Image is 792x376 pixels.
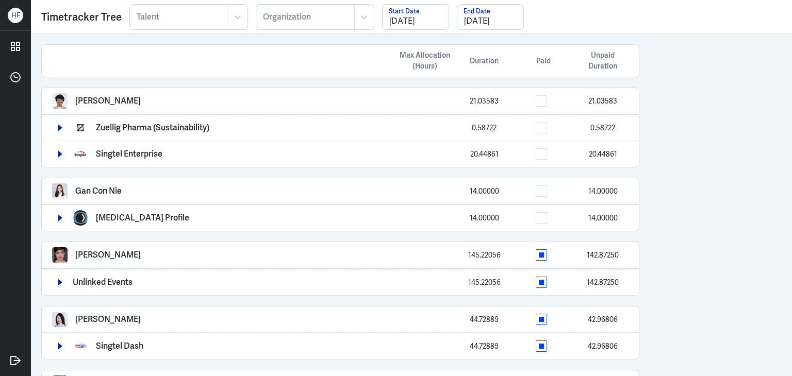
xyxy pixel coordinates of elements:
img: Arief Bahari [52,93,68,109]
img: Singtel Dash [73,338,88,354]
div: H F [8,8,23,23]
span: 14.00000 [588,213,618,223]
div: Max Allocation (Hours) [391,50,458,72]
span: 14.00000 [470,186,499,196]
p: [MEDICAL_DATA] Profile [96,213,189,223]
p: [PERSON_NAME] [75,315,141,324]
span: 20.44861 [589,149,617,159]
span: 21.03583 [588,96,617,106]
div: Timetracker Tree [41,9,122,25]
p: [PERSON_NAME] [75,96,141,106]
span: 0.58722 [472,123,497,132]
span: Unpaid Duration [577,50,629,72]
p: Unlinked Events [73,278,133,287]
img: Lucy Koleva [52,247,68,263]
img: Singtel Enterprise [73,146,88,162]
p: Singtel Enterprise [96,149,162,159]
span: 0.58722 [590,123,615,132]
span: 142.87250 [587,250,619,260]
input: Start Date [383,5,449,29]
span: 145.22056 [468,250,501,260]
span: 14.00000 [470,213,499,223]
span: 21.03583 [470,96,499,106]
div: Paid [510,56,577,66]
span: 44.72889 [470,315,499,324]
span: 44.72889 [470,341,499,351]
p: Zuellig Pharma (Sustainability) [96,123,209,132]
span: 42.96806 [588,341,618,351]
p: [PERSON_NAME] [75,250,141,260]
p: Gan Con Nie [75,186,122,196]
span: 145.22056 [468,278,501,287]
span: 20.44861 [470,149,499,159]
img: Gan Con Nie [52,183,68,199]
p: Singtel Dash [96,341,143,351]
span: Duration [470,56,499,66]
span: 14.00000 [588,186,618,196]
span: 142.87250 [587,278,619,287]
span: 42.96806 [588,315,618,324]
img: Myopia Profile [73,210,88,226]
img: Zuellig Pharma (Sustainability) [73,120,88,135]
input: End Date [457,5,523,29]
img: Lei Wang [52,312,68,327]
